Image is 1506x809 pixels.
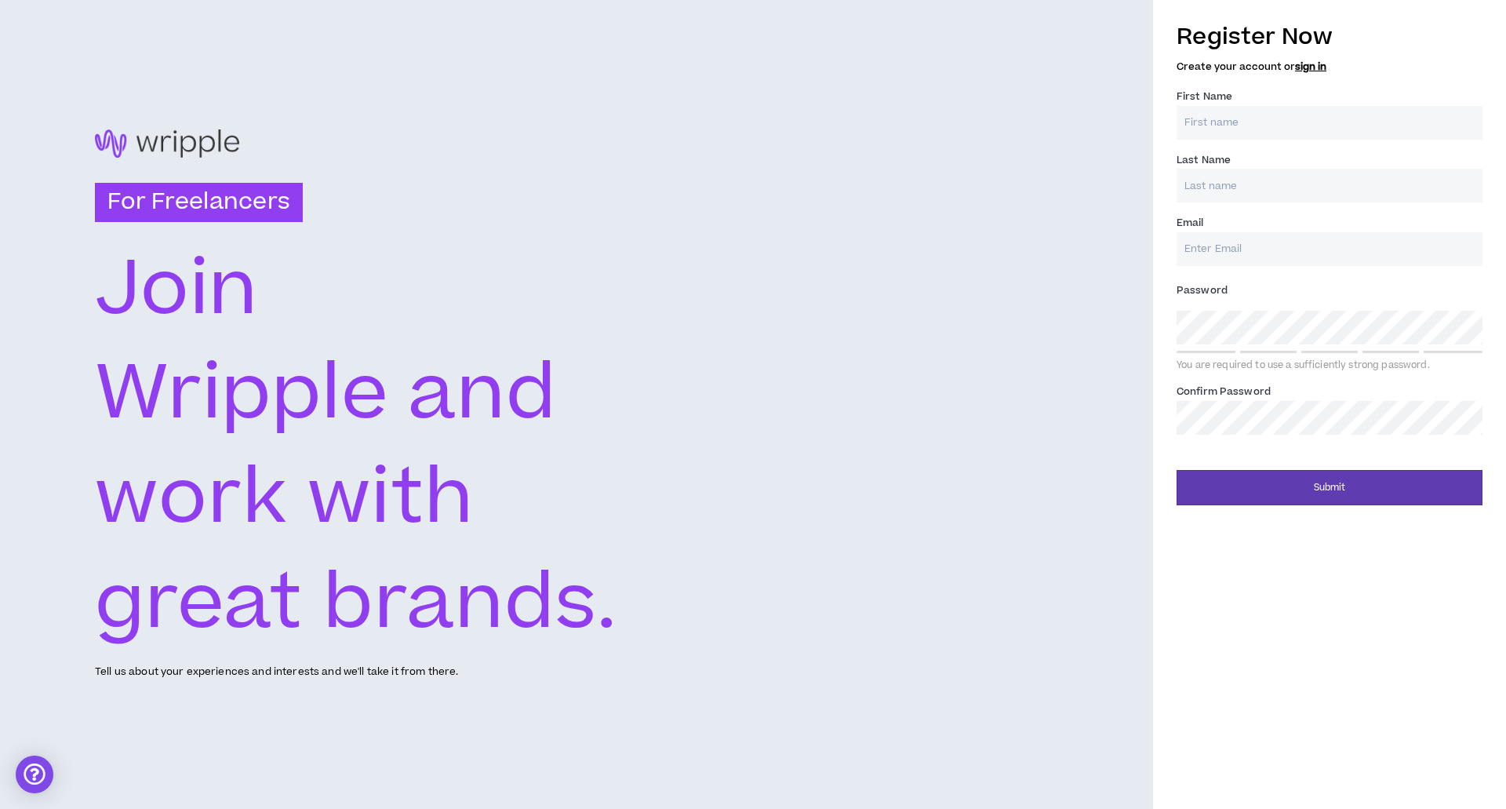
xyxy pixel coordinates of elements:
[95,444,473,553] text: work with
[1177,283,1228,297] span: Password
[1177,379,1271,404] label: Confirm Password
[95,235,259,344] text: Join
[1177,232,1482,266] input: Enter Email
[95,549,618,658] text: great brands.
[95,665,458,680] p: Tell us about your experiences and interests and we'll take it from there.
[95,183,303,222] h3: For Freelancers
[1177,359,1482,372] div: You are required to use a sufficiently strong password.
[1295,60,1326,74] a: sign in
[1177,20,1482,53] h3: Register Now
[1177,210,1204,235] label: Email
[16,756,53,793] div: Open Intercom Messenger
[1177,169,1482,202] input: Last name
[1177,148,1231,173] label: Last Name
[95,340,558,449] text: Wripple and
[1177,61,1482,72] h5: Create your account or
[1177,84,1232,109] label: First Name
[1177,470,1482,505] button: Submit
[1177,106,1482,140] input: First name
